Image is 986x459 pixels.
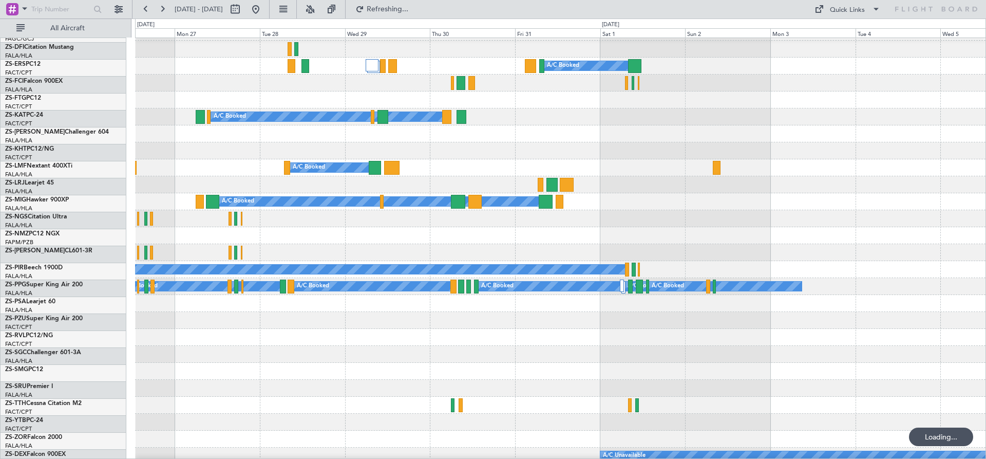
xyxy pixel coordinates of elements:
[5,299,26,305] span: ZS-PSA
[5,61,41,67] a: ZS-ERSPC12
[5,163,27,169] span: ZS-LMF
[5,137,32,144] a: FALA/HLA
[175,28,260,38] div: Mon 27
[5,400,26,407] span: ZS-TTH
[515,28,600,38] div: Fri 31
[5,69,32,77] a: FACT/CPT
[5,95,41,101] a: ZS-FTGPC12
[830,5,865,15] div: Quick Links
[175,5,223,14] span: [DATE] - [DATE]
[685,28,770,38] div: Sun 2
[652,279,684,294] div: A/C Booked
[430,28,515,38] div: Thu 30
[222,194,254,209] div: A/C Booked
[345,28,430,38] div: Wed 29
[5,417,26,424] span: ZS-YTB
[5,95,26,101] span: ZS-FTG
[5,366,28,373] span: ZS-SMG
[297,279,329,294] div: A/C Booked
[5,265,63,271] a: ZS-PIRBeech 1900D
[5,316,83,322] a: ZS-PZUSuper King Air 200
[5,180,54,186] a: ZS-LRJLearjet 45
[628,279,660,294] div: A/C Booked
[5,52,32,60] a: FALA/HLA
[5,434,27,440] span: ZS-ZOR
[351,1,412,17] button: Refreshing...
[5,120,32,127] a: FACT/CPT
[5,282,26,288] span: ZS-PPG
[5,323,32,331] a: FACT/CPT
[5,265,24,271] span: ZS-PIR
[5,299,55,305] a: ZS-PSALearjet 60
[5,146,27,152] span: ZS-KHT
[5,350,27,356] span: ZS-SGC
[5,238,33,246] a: FAPM/PZB
[5,197,69,203] a: ZS-MIGHawker 900XP
[5,306,32,314] a: FALA/HLA
[5,434,62,440] a: ZS-ZORFalcon 2000
[5,86,32,94] a: FALA/HLA
[5,333,26,339] span: ZS-RVL
[5,146,54,152] a: ZS-KHTPC12/NG
[5,231,29,237] span: ZS-NMZ
[5,451,27,457] span: ZS-DEX
[5,383,53,390] a: ZS-SRUPremier I
[293,160,325,175] div: A/C Booked
[5,214,67,220] a: ZS-NGSCitation Ultra
[137,21,155,29] div: [DATE]
[5,188,32,195] a: FALA/HLA
[27,25,108,32] span: All Aircraft
[481,279,514,294] div: A/C Booked
[5,205,32,212] a: FALA/HLA
[366,6,409,13] span: Refreshing...
[5,103,32,111] a: FACT/CPT
[856,28,941,38] div: Tue 4
[31,2,90,17] input: Trip Number
[5,340,32,348] a: FACT/CPT
[5,248,92,254] a: ZS-[PERSON_NAME]CL601-3R
[600,28,686,38] div: Sat 1
[5,350,81,356] a: ZS-SGCChallenger 601-3A
[11,20,111,36] button: All Aircraft
[5,214,28,220] span: ZS-NGS
[125,279,158,294] div: A/C Booked
[5,357,32,365] a: FALA/HLA
[5,163,72,169] a: ZS-LMFNextant 400XTi
[5,44,24,50] span: ZS-DFI
[5,282,83,288] a: ZS-PPGSuper King Air 200
[5,442,32,450] a: FALA/HLA
[5,78,63,84] a: ZS-FCIFalcon 900EX
[909,428,973,446] div: Loading...
[214,109,246,124] div: A/C Booked
[5,231,60,237] a: ZS-NMZPC12 NGX
[5,289,32,297] a: FALA/HLA
[5,272,32,280] a: FALA/HLA
[5,44,74,50] a: ZS-DFICitation Mustang
[5,248,65,254] span: ZS-[PERSON_NAME]
[5,61,26,67] span: ZS-ERS
[602,21,619,29] div: [DATE]
[5,197,26,203] span: ZS-MIG
[547,58,579,74] div: A/C Booked
[5,35,34,43] a: FAGC/GCJ
[5,383,27,390] span: ZS-SRU
[5,408,32,416] a: FACT/CPT
[5,391,32,399] a: FALA/HLA
[5,129,109,135] a: ZS-[PERSON_NAME]Challenger 604
[5,417,43,424] a: ZS-YTBPC-24
[5,171,32,178] a: FALA/HLA
[5,451,66,457] a: ZS-DEXFalcon 900EX
[5,366,43,373] a: ZS-SMGPC12
[5,78,24,84] span: ZS-FCI
[5,425,32,433] a: FACT/CPT
[5,129,65,135] span: ZS-[PERSON_NAME]
[5,180,25,186] span: ZS-LRJ
[5,112,43,118] a: ZS-KATPC-24
[5,222,32,229] a: FALA/HLA
[5,333,53,339] a: ZS-RVLPC12/NG
[5,112,26,118] span: ZS-KAT
[5,400,82,407] a: ZS-TTHCessna Citation M2
[5,154,32,161] a: FACT/CPT
[809,1,885,17] button: Quick Links
[770,28,856,38] div: Mon 3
